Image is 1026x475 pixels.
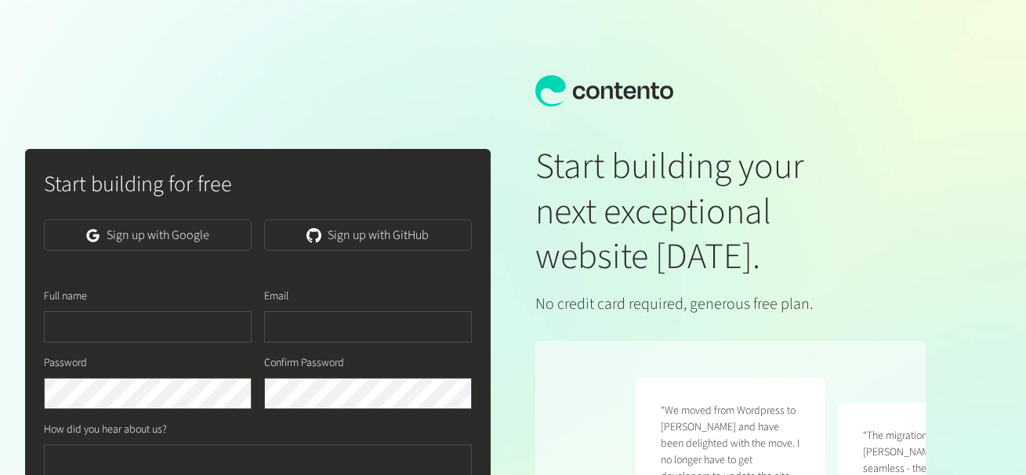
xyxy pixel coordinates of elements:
label: Full name [44,288,87,305]
h2: Start building for free [44,168,472,201]
a: Sign up with GitHub [264,219,472,251]
label: How did you hear about us? [44,422,167,438]
label: Email [264,288,288,305]
label: Confirm Password [264,355,344,372]
label: Password [44,355,87,372]
a: Sign up with Google [44,219,252,251]
h1: Start building your next exceptional website [DATE]. [535,144,926,280]
p: No credit card required, generous free plan. [535,292,926,316]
